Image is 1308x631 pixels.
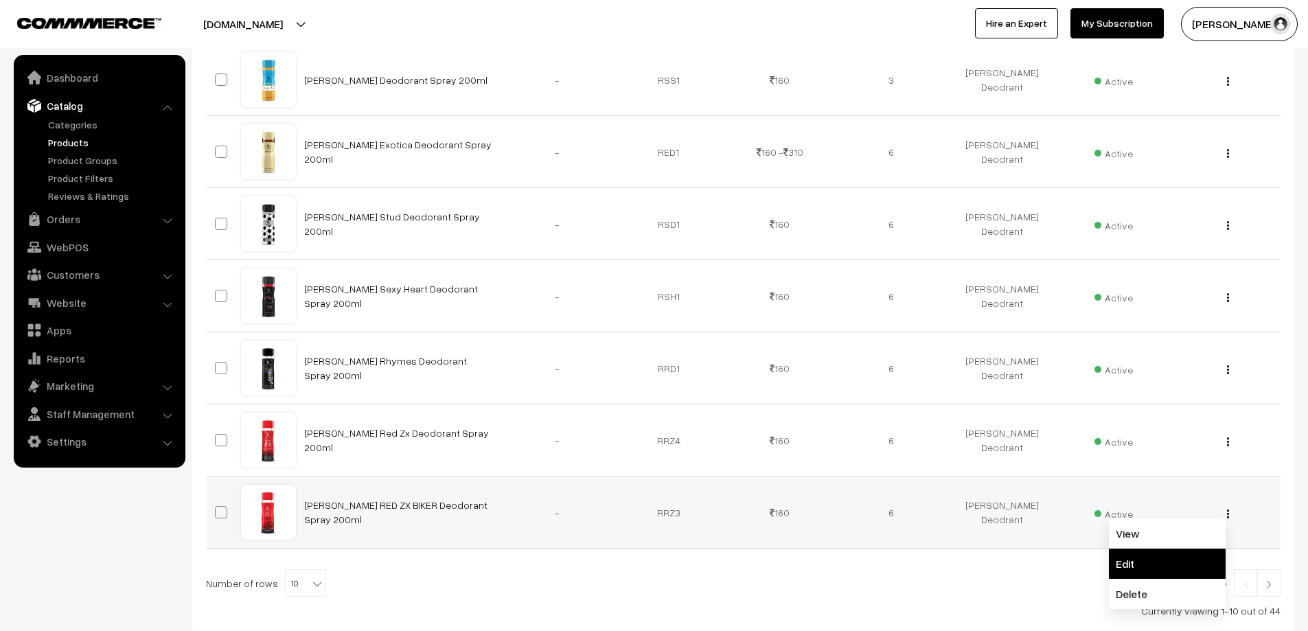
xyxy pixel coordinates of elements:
[304,74,487,86] a: [PERSON_NAME] Deodorant Spray 200ml
[1270,14,1291,34] img: user
[286,570,325,597] span: 10
[947,188,1058,260] td: [PERSON_NAME] Deodrant
[502,260,613,332] td: -
[724,332,836,404] td: 160
[947,44,1058,116] td: [PERSON_NAME] Deodrant
[304,139,492,165] a: [PERSON_NAME] Exotica Deodorant Spray 200ml
[836,332,947,404] td: 6
[17,18,161,28] img: COMMMERCE
[17,262,181,287] a: Customers
[613,188,724,260] td: RSD1
[1227,221,1229,230] img: Menu
[1227,293,1229,302] img: Menu
[613,404,724,477] td: RRZ4
[1094,503,1133,521] span: Active
[1263,580,1275,588] img: Right
[17,429,181,454] a: Settings
[285,569,326,597] span: 10
[17,93,181,118] a: Catalog
[304,211,480,237] a: [PERSON_NAME] Stud Deodorant Spray 200ml
[304,283,478,309] a: [PERSON_NAME] Sexy Heart Deodorant Spray 200ml
[1227,149,1229,158] img: Menu
[1227,365,1229,374] img: Menu
[947,260,1058,332] td: [PERSON_NAME] Deodrant
[724,188,836,260] td: 160
[45,171,181,185] a: Product Filters
[45,117,181,132] a: Categories
[1227,509,1229,518] img: Menu
[17,65,181,90] a: Dashboard
[17,235,181,260] a: WebPOS
[206,576,278,590] span: Number of rows
[304,427,489,453] a: [PERSON_NAME] Red Zx Deodorant Spray 200ml
[502,404,613,477] td: -
[836,404,947,477] td: 6
[1094,71,1133,89] span: Active
[947,404,1058,477] td: [PERSON_NAME] Deodrant
[502,477,613,549] td: -
[1070,8,1164,38] a: My Subscription
[836,116,947,188] td: 6
[613,116,724,188] td: RED1
[836,44,947,116] td: 3
[1094,143,1133,161] span: Active
[1239,580,1252,588] img: Left
[613,260,724,332] td: RSH1
[304,355,467,381] a: [PERSON_NAME] Rhymes Deodorant Spray 200ml
[724,260,836,332] td: 160
[17,14,137,30] a: COMMMERCE
[45,135,181,150] a: Products
[17,318,181,343] a: Apps
[724,477,836,549] td: 160
[1109,518,1226,549] a: View
[836,188,947,260] td: 6
[724,116,836,188] td: 160 - 310
[304,499,487,525] a: [PERSON_NAME] RED ZX BIKER Deodorant Spray 200ml
[1109,579,1226,609] a: Delete
[17,290,181,315] a: Website
[17,346,181,371] a: Reports
[724,44,836,116] td: 160
[975,8,1058,38] a: Hire an Expert
[613,332,724,404] td: RRD1
[1094,287,1133,305] span: Active
[502,188,613,260] td: -
[206,604,1281,618] div: Currently viewing 1-10 out of 44
[45,153,181,168] a: Product Groups
[17,374,181,398] a: Marketing
[836,260,947,332] td: 6
[502,116,613,188] td: -
[613,44,724,116] td: RSS1
[1227,437,1229,446] img: Menu
[502,332,613,404] td: -
[1094,359,1133,377] span: Active
[45,189,181,203] a: Reviews & Ratings
[613,477,724,549] td: RRZ3
[17,207,181,231] a: Orders
[1227,77,1229,86] img: Menu
[836,477,947,549] td: 6
[502,44,613,116] td: -
[1094,431,1133,449] span: Active
[17,402,181,426] a: Staff Management
[155,7,331,41] button: [DOMAIN_NAME]
[724,404,836,477] td: 160
[947,332,1058,404] td: [PERSON_NAME] Deodrant
[947,116,1058,188] td: [PERSON_NAME] Deodrant
[1109,549,1226,579] a: Edit
[1094,215,1133,233] span: Active
[947,477,1058,549] td: [PERSON_NAME] Deodrant
[1181,7,1298,41] button: [PERSON_NAME] D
